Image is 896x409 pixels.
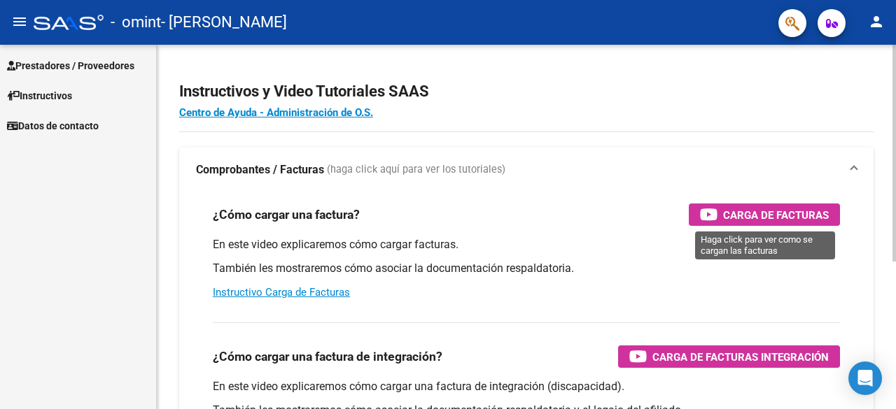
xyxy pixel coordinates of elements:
[7,58,134,73] span: Prestadores / Proveedores
[618,345,840,368] button: Carga de Facturas Integración
[327,162,505,178] span: (haga click aquí para ver los tutoriales)
[179,148,874,192] mat-expansion-panel-header: Comprobantes / Facturas (haga click aquí para ver los tutoriales)
[213,379,840,394] p: En este video explicaremos cómo cargar una factura de integración (discapacidad).
[213,286,350,299] a: Instructivo Carga de Facturas
[7,118,99,134] span: Datos de contacto
[213,261,840,276] p: También les mostraremos cómo asociar la documentación respaldatoria.
[196,162,324,178] strong: Comprobantes / Facturas
[213,237,840,252] p: En este video explicaremos cómo cargar facturas.
[868,13,885,30] mat-icon: person
[652,348,829,366] span: Carga de Facturas Integración
[111,7,161,38] span: - omint
[179,78,874,105] h2: Instructivos y Video Tutoriales SAAS
[723,206,829,224] span: Carga de Facturas
[689,203,840,226] button: Carga de Facturas
[161,7,287,38] span: - [PERSON_NAME]
[213,205,360,224] h3: ¿Cómo cargar una factura?
[848,361,882,395] div: Open Intercom Messenger
[7,88,72,103] span: Instructivos
[213,347,442,366] h3: ¿Cómo cargar una factura de integración?
[11,13,28,30] mat-icon: menu
[179,106,373,119] a: Centro de Ayuda - Administración de O.S.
